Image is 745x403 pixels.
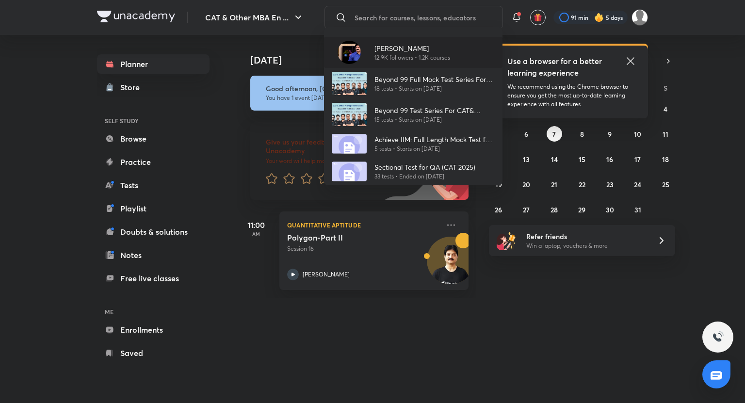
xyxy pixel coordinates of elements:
[374,172,475,181] p: 33 tests • Ended on [DATE]
[374,53,450,62] p: 12.9K followers • 1.2K courses
[332,72,367,95] img: Avatar
[324,99,502,130] a: AvatarBeyond 99 Test Series For CAT& OMETs 202515 tests • Starts on [DATE]
[374,162,475,172] p: Sectional Test for QA (CAT 2025)
[332,103,367,126] img: Avatar
[374,134,495,145] p: Achieve IIM: Full Length Mock Test for CAT 2024
[374,84,495,93] p: 18 tests • Starts on [DATE]
[324,68,502,99] a: AvatarBeyond 99 Full Mock Test Series For CAT & OMETs 202518 tests • Starts on [DATE]
[374,115,495,124] p: 15 tests • Starts on [DATE]
[324,37,502,68] a: Avatar[PERSON_NAME]12.9K followers • 1.2K courses
[374,145,495,153] p: 5 tests • Starts on [DATE]
[324,130,502,158] a: Achieve IIM: Full Length Mock Test for CAT 20245 tests • Starts on [DATE]
[374,105,495,115] p: Beyond 99 Test Series For CAT& OMETs 2025
[374,43,450,53] p: [PERSON_NAME]
[338,41,361,64] img: Avatar
[712,331,724,343] img: ttu
[324,158,502,185] a: Sectional Test for QA (CAT 2025)33 tests • Ended on [DATE]
[374,74,495,84] p: Beyond 99 Full Mock Test Series For CAT & OMETs 2025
